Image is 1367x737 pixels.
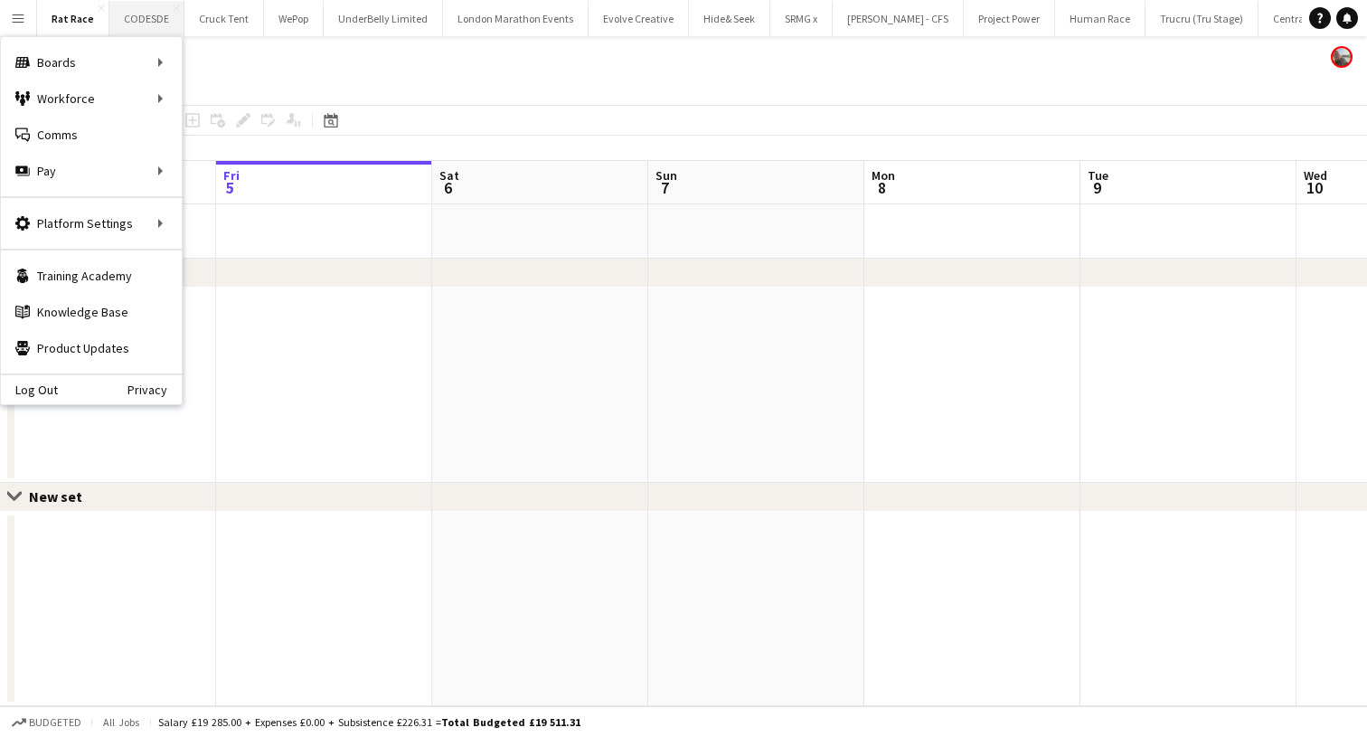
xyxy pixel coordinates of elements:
button: Evolve Creative [589,1,689,36]
span: Sun [655,167,677,184]
button: London Marathon Events [443,1,589,36]
span: Tue [1088,167,1108,184]
button: WePop [264,1,324,36]
button: Human Race [1055,1,1145,36]
a: Log Out [1,383,58,397]
div: New set [29,487,97,506]
button: SRMG x [770,1,833,36]
button: Central Fusion [1259,1,1355,36]
span: Mon [872,167,895,184]
a: Training Academy [1,258,182,294]
span: 5 [221,177,240,198]
span: Total Budgeted £19 511.31 [441,715,580,729]
span: Wed [1304,167,1327,184]
span: Sat [439,167,459,184]
a: Knowledge Base [1,294,182,330]
span: 8 [869,177,895,198]
div: Boards [1,44,182,80]
span: 10 [1301,177,1327,198]
button: Rat Race [37,1,109,36]
span: Budgeted [29,716,81,729]
button: UnderBelly Limited [324,1,443,36]
a: Product Updates [1,330,182,366]
button: Hide& Seek [689,1,770,36]
button: CODESDE [109,1,184,36]
div: Pay [1,153,182,189]
span: All jobs [99,715,143,729]
button: Budgeted [9,713,84,732]
a: Privacy [127,383,182,397]
app-user-avatar: Jordan Curtis [1331,46,1353,68]
div: Platform Settings [1,205,182,241]
span: Fri [223,167,240,184]
div: Workforce [1,80,182,117]
span: 6 [437,177,459,198]
button: Trucru (Tru Stage) [1145,1,1259,36]
button: Cruck Tent [184,1,264,36]
button: Project Power [964,1,1055,36]
span: 9 [1085,177,1108,198]
a: Comms [1,117,182,153]
button: [PERSON_NAME] - CFS [833,1,964,36]
div: Salary £19 285.00 + Expenses £0.00 + Subsistence £226.31 = [158,715,580,729]
span: 7 [653,177,677,198]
